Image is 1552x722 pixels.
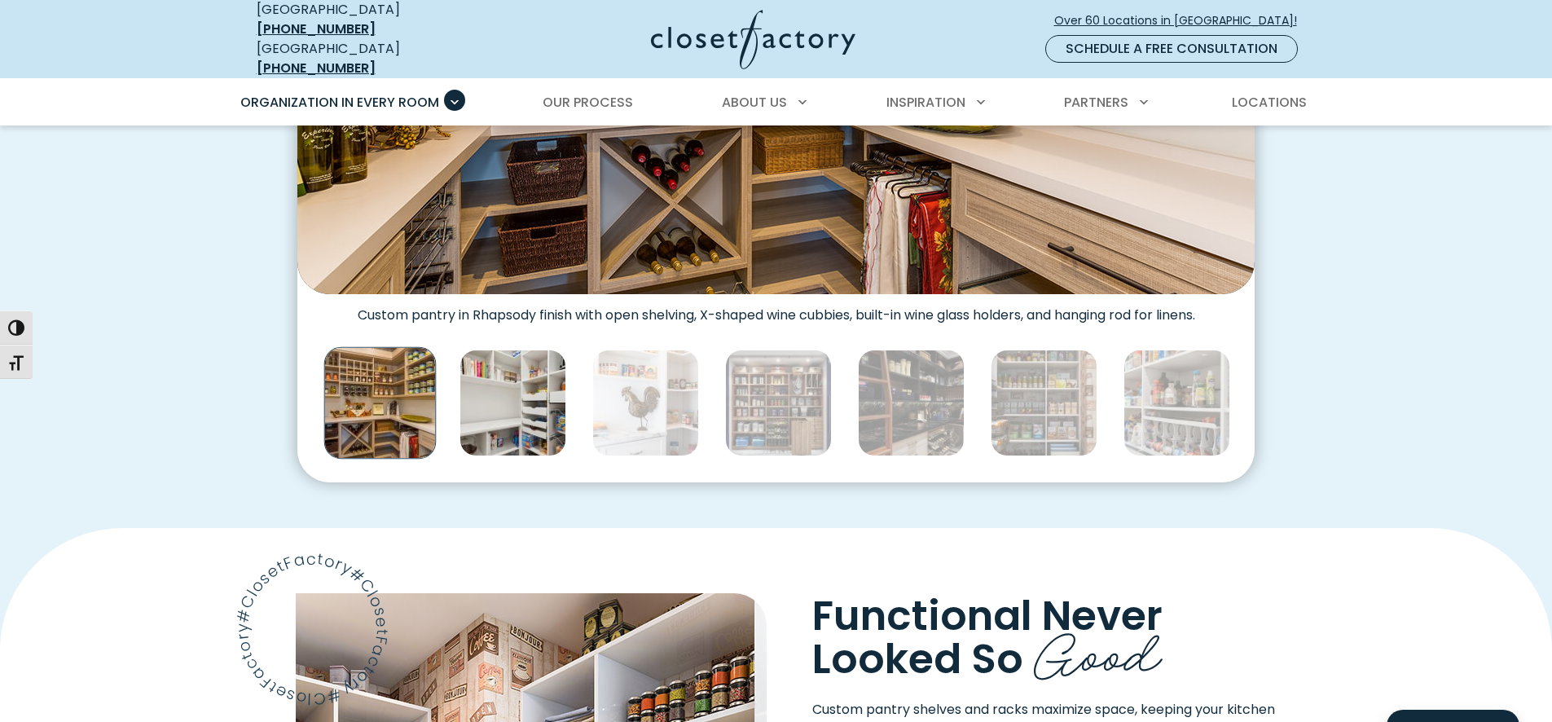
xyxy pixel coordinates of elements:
span: Our Process [543,93,633,112]
span: About Us [722,93,787,112]
img: White walk-in pantry featuring pull-out drawers, vertical wine storage, and open shelving for dry... [459,350,566,456]
span: Functional Never [812,587,1163,645]
div: [GEOGRAPHIC_DATA] [257,39,493,78]
span: Organization in Every Room [240,93,439,112]
span: Over 60 Locations in [GEOGRAPHIC_DATA]! [1054,12,1310,29]
a: Schedule a Free Consultation [1045,35,1298,63]
a: [PHONE_NUMBER] [257,20,376,38]
span: Locations [1232,93,1307,112]
img: Closet Factory Logo [651,10,855,69]
span: Inspiration [886,93,965,112]
img: Pantry with black cabinetry, marble-look counters, woven baskets, and a wooden ladder for high sh... [858,350,965,456]
span: Partners [1064,93,1128,112]
img: Custom walk-in pantry with light wood tones with wine racks, spice shelves, and built-in storage ... [324,347,437,460]
nav: Primary Menu [229,80,1324,125]
img: Charming pantry with white beadboard walls and marble counters [592,350,699,456]
img: Custom pantry with natural wood shelves, pet food storage, and navy sliding barn doors for concea... [725,350,832,456]
img: Custom pantry with labeled clear bins, rotating trays, and a can dispenser for organized food and... [1123,350,1230,456]
img: Walk-in pantry featuring retro café wallpaper, fully stocked open shelving, and sliding racks for... [991,350,1097,456]
figcaption: Custom pantry in Rhapsody finish with open shelving, X-shaped wine cubbies, built-in wine glass h... [297,294,1255,324]
span: Good [1034,605,1162,693]
a: [PHONE_NUMBER] [257,59,376,77]
a: Over 60 Locations in [GEOGRAPHIC_DATA]! [1053,7,1311,35]
span: Looked So [812,631,1023,689]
